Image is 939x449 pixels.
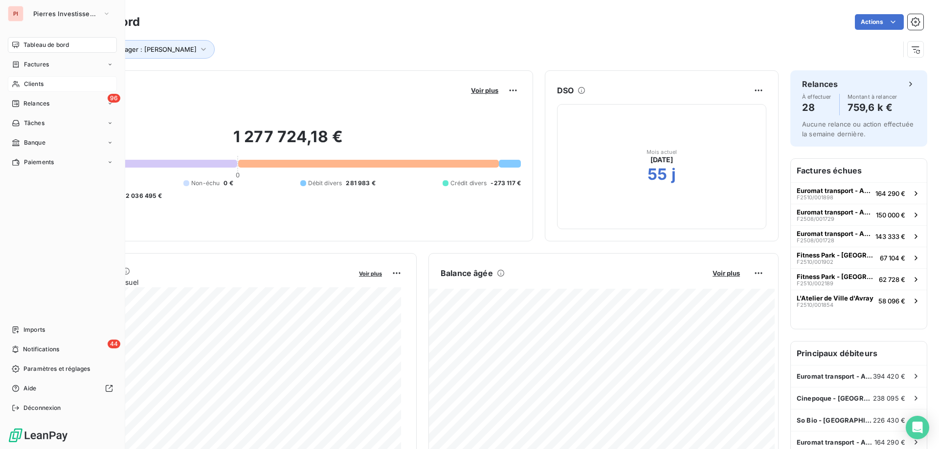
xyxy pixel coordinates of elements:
[791,225,927,247] button: Euromat transport - Athis Mons (BaiF2508/001728143 333 €
[108,340,120,348] span: 44
[84,45,197,53] span: Property Manager : [PERSON_NAME]
[55,127,521,156] h2: 1 277 724,18 €
[191,179,220,188] span: Non-échu
[880,254,905,262] span: 67 104 €
[797,237,834,243] span: F2508/001728
[797,273,875,280] span: Fitness Park - [GEOGRAPHIC_DATA]
[650,155,673,165] span: [DATE]
[791,290,927,311] button: L'Atelier de Ville d'AvrayF2510/00185458 096 €
[8,6,23,21] div: PI
[791,268,927,290] button: Fitness Park - [GEOGRAPHIC_DATA]F2510/00218962 728 €
[23,345,59,354] span: Notifications
[8,381,117,396] a: Aide
[471,86,498,94] span: Voir plus
[874,438,905,446] span: 164 290 €
[441,267,493,279] h6: Balance âgée
[791,342,927,365] h6: Principaux débiteurs
[879,276,905,283] span: 62 728 €
[23,364,90,373] span: Paramètres et réglages
[308,179,342,188] span: Débit divers
[791,182,927,204] button: Euromat transport - Athis Mons (BaiF2510/001898164 290 €
[359,270,382,277] span: Voir plus
[647,149,677,155] span: Mois actuel
[23,41,69,49] span: Tableau de bord
[797,280,833,286] span: F2510/002189
[8,428,68,443] img: Logo LeanPay
[23,404,61,412] span: Déconnexion
[24,80,44,88] span: Clients
[855,14,904,30] button: Actions
[23,384,37,393] span: Aide
[797,187,872,194] span: Euromat transport - Athis Mons (Bai
[797,216,834,222] span: F2508/001729
[346,179,375,188] span: 281 983 €
[23,99,49,108] span: Relances
[491,179,521,188] span: -273 117 €
[873,416,905,424] span: 226 430 €
[23,325,45,334] span: Imports
[797,302,833,308] span: F2510/001854
[873,394,905,402] span: 238 095 €
[24,138,45,147] span: Banque
[123,192,162,200] span: -2 036 495 €
[24,158,54,167] span: Paiements
[873,372,905,380] span: 394 420 €
[797,294,873,302] span: L'Atelier de Ville d'Avray
[356,269,385,278] button: Voir plus
[797,259,833,265] span: F2510/001902
[802,94,831,100] span: À effectuer
[876,211,905,219] span: 150 000 €
[671,165,676,184] h2: j
[797,230,872,237] span: Euromat transport - Athis Mons (Bai
[802,100,831,115] h4: 28
[797,438,874,446] span: Euromat transport - Athis Mons (Bai
[791,247,927,268] button: Fitness Park - [GEOGRAPHIC_DATA]F2510/00190267 104 €
[713,269,740,277] span: Voir plus
[802,120,914,138] span: Aucune relance ou action effectuée la semaine dernière.
[797,251,876,259] span: Fitness Park - [GEOGRAPHIC_DATA]
[55,277,352,287] span: Chiffre d'affaires mensuel
[33,10,99,18] span: Pierres Investissement
[557,85,574,96] h6: DSO
[797,416,873,424] span: So Bio - [GEOGRAPHIC_DATA]
[791,204,927,225] button: Euromat transport - Athis Mons (BaiF2508/001729150 000 €
[848,94,897,100] span: Montant à relancer
[224,179,233,188] span: 0 €
[468,86,501,95] button: Voir plus
[648,165,667,184] h2: 55
[875,190,905,197] span: 164 290 €
[875,233,905,240] span: 143 333 €
[848,100,897,115] h4: 759,6 k €
[69,40,215,59] button: Property Manager : [PERSON_NAME]
[797,372,873,380] span: Euromat transport - Athis Mons (Bai
[710,269,743,278] button: Voir plus
[236,171,240,179] span: 0
[797,194,833,200] span: F2510/001898
[797,394,873,402] span: Cinepoque - [GEOGRAPHIC_DATA] (75006)
[802,78,838,90] h6: Relances
[878,297,905,305] span: 58 096 €
[791,159,927,182] h6: Factures échues
[24,119,45,128] span: Tâches
[24,60,49,69] span: Factures
[906,416,929,439] div: Open Intercom Messenger
[450,179,487,188] span: Crédit divers
[797,208,872,216] span: Euromat transport - Athis Mons (Bai
[108,94,120,103] span: 96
